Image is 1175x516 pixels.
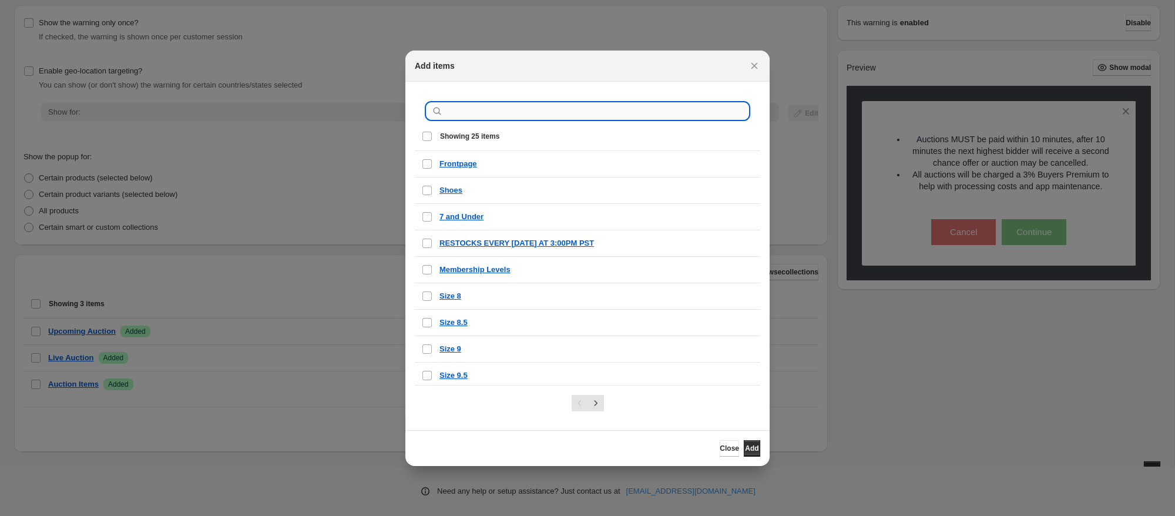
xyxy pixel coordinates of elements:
[720,440,739,457] button: Close
[439,317,468,329] a: Size 8.5
[439,185,462,196] a: Shoes
[439,370,468,381] a: Size 9.5
[415,60,455,72] h2: Add items
[439,264,511,276] a: Membership Levels
[720,444,739,453] span: Close
[440,132,499,141] span: Showing 25 items
[744,440,760,457] button: Add
[439,237,594,249] a: RESTOCKS EVERY [DATE] AT 3:00PM PST
[439,343,461,355] a: Size 9
[745,444,758,453] span: Add
[572,395,604,411] nav: Pagination
[587,395,604,411] button: Next
[439,290,461,302] a: Size 8
[439,158,477,170] a: Frontpage
[746,58,763,74] button: Close
[439,211,484,223] a: 7 and Under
